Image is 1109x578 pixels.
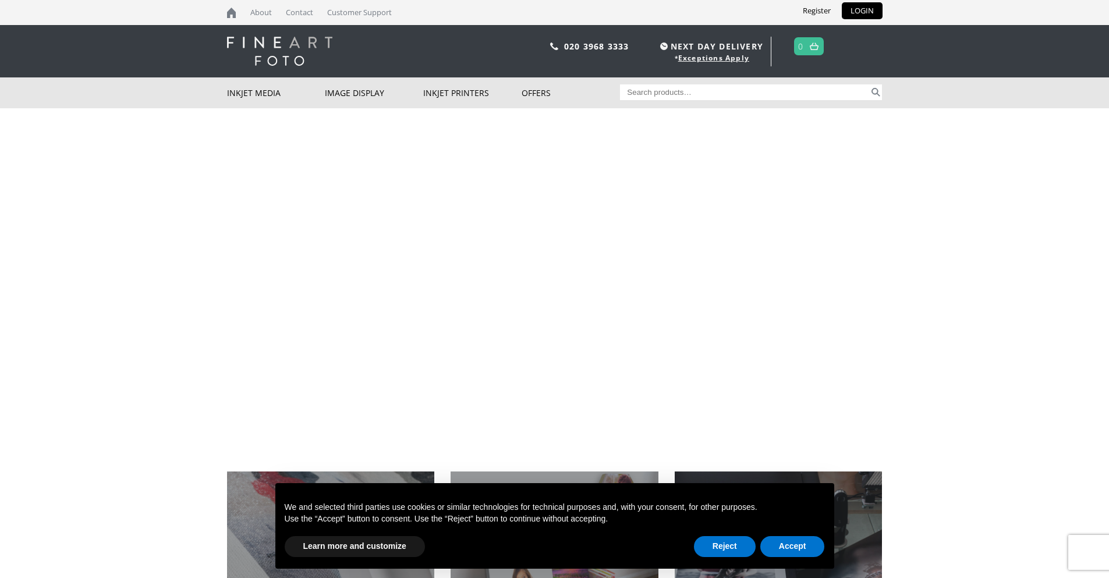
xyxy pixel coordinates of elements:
a: Inkjet Media [227,77,325,108]
a: Image Display [325,77,423,108]
a: 0 [798,38,803,55]
span: NEXT DAY DELIVERY [657,40,763,53]
img: phone.svg [550,42,558,50]
button: Accept [760,536,825,557]
div: Choose slide to display. [549,431,561,442]
a: Register [794,2,839,19]
h2: INKJET MEDIA [227,551,435,563]
button: Learn more and customize [285,536,425,557]
a: LOGIN [842,2,883,19]
div: Notice [266,474,844,578]
p: Use the “Accept” button to consent. Use the “Reject” button to continue without accepting. [285,513,825,525]
a: Inkjet Printers [423,77,522,108]
img: next arrow [1082,257,1100,276]
p: We and selected third parties use cookies or similar technologies for technical purposes and, wit... [285,502,825,513]
button: Search [869,84,883,100]
input: Search products… [620,84,869,100]
img: logo-white.svg [227,37,332,66]
button: Reject [694,536,756,557]
img: previous arrow [9,257,27,276]
img: basket.svg [810,42,819,50]
a: Exceptions Apply [678,53,749,63]
img: time.svg [660,42,668,50]
a: 020 3968 3333 [564,41,629,52]
a: Offers [522,77,620,108]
